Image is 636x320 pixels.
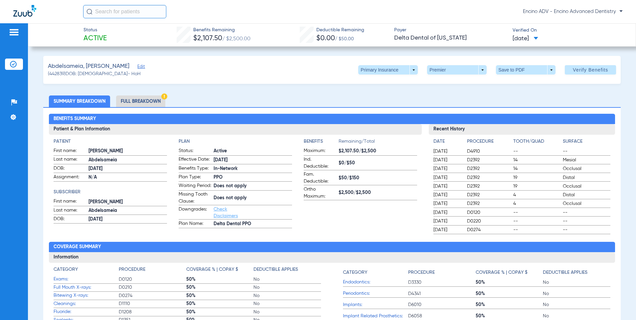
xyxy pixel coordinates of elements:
[222,36,250,42] span: / $2,500.00
[467,138,511,147] app-breakdown-title: Procedure
[179,182,211,190] span: Waiting Period:
[119,284,186,291] span: D0210
[161,93,167,99] img: Hazard
[563,157,610,163] span: Mesial
[476,313,543,319] span: 50%
[467,174,511,181] span: D2392
[343,269,367,276] h4: Category
[513,138,560,145] h4: Tooth/Quad
[543,290,610,297] span: No
[335,37,354,41] span: / $50.00
[54,292,119,299] span: Bitewing X-rays:
[54,284,119,291] span: Full Mouth X-rays:
[253,266,321,275] app-breakdown-title: Deductible Applies
[513,192,560,198] span: 4
[54,266,78,273] h4: Category
[408,269,435,276] h4: Procedure
[88,199,167,206] span: [PERSON_NAME]
[433,165,461,172] span: [DATE]
[186,309,253,315] span: 50%
[54,189,167,196] h4: Subscriber
[83,5,166,18] input: Search for patients
[186,276,253,283] span: 50%
[83,34,107,43] span: Active
[563,138,610,145] h4: Surface
[513,148,560,155] span: --
[304,186,336,200] span: Ortho Maximum:
[214,148,292,155] span: Active
[54,138,167,145] h4: Patient
[513,157,560,163] span: 14
[563,209,610,216] span: --
[513,27,625,34] span: Verified On
[54,174,86,182] span: Assignment:
[467,183,511,190] span: D2392
[476,290,543,297] span: 50%
[253,292,321,299] span: No
[513,200,560,207] span: 4
[49,252,615,263] h3: Information
[343,279,408,286] span: Endodontics:
[467,209,511,216] span: D0120
[394,27,507,34] span: Payer
[186,266,253,275] app-breakdown-title: Coverage % | Copay $
[48,71,141,78] span: (442839) DOB: [DEMOGRAPHIC_DATA] - HoH
[54,165,86,173] span: DOB:
[343,313,408,320] span: Implant Related Prosthetics:
[476,266,543,278] app-breakdown-title: Coverage % | Copay $
[54,216,86,224] span: DOB:
[467,165,511,172] span: D2392
[563,192,610,198] span: Distal
[467,192,511,198] span: D2392
[119,309,186,315] span: D1208
[214,207,238,218] a: Check Disclaimers
[253,276,321,283] span: No
[88,165,167,172] span: [DATE]
[394,34,507,42] span: Delta Dental of [US_STATE]
[193,35,222,42] span: $2,107.50
[339,138,417,147] span: Remaining/Total
[49,114,615,124] h2: Benefits Summary
[186,284,253,291] span: 50%
[476,279,543,286] span: 50%
[186,266,238,273] h4: Coverage % | Copay $
[253,266,298,273] h4: Deductible Applies
[179,220,211,228] span: Plan Name:
[54,276,119,283] span: Exams:
[339,175,417,182] span: $50/$150
[513,35,538,43] span: [DATE]
[304,156,336,170] span: Ind. Deductible:
[513,218,560,225] span: --
[179,206,211,219] span: Downgrades:
[408,279,475,286] span: D3330
[429,124,615,135] h3: Recent History
[49,124,421,135] h3: Patient & Plan Information
[513,138,560,147] app-breakdown-title: Tooth/Quad
[339,189,417,196] span: $2,500/$2,500
[433,138,461,147] app-breakdown-title: Date
[116,95,165,107] li: Full Breakdown
[467,157,511,163] span: D2392
[214,195,292,202] span: Does not apply
[565,65,616,75] button: Verify Benefits
[119,276,186,283] span: D0120
[179,191,211,205] span: Missing Tooth Clause:
[433,148,461,155] span: [DATE]
[523,8,623,15] span: Encino ADV - Encino Advanced Dentistry
[214,221,292,228] span: Delta Dental PPO
[214,165,292,172] span: In-Network
[88,157,167,164] span: Abdelsameia
[119,300,186,307] span: D1110
[467,200,511,207] span: D2392
[253,300,321,307] span: No
[433,138,461,145] h4: Date
[214,157,292,164] span: [DATE]
[408,266,475,278] app-breakdown-title: Procedure
[88,207,167,214] span: Abdelsameia
[467,138,511,145] h4: Procedure
[513,183,560,190] span: 19
[48,62,129,71] span: Abdelsameia, [PERSON_NAME]
[433,227,461,233] span: [DATE]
